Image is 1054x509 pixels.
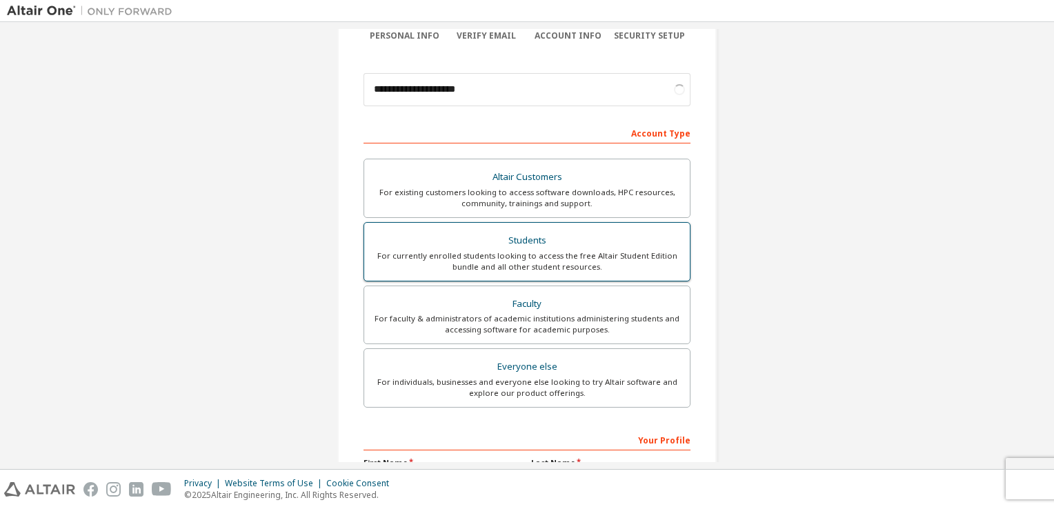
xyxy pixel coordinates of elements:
img: Altair One [7,4,179,18]
label: First Name [364,457,523,468]
div: Your Profile [364,428,690,450]
div: Website Terms of Use [225,478,326,489]
img: instagram.svg [106,482,121,497]
img: facebook.svg [83,482,98,497]
div: Account Type [364,121,690,143]
img: altair_logo.svg [4,482,75,497]
div: Faculty [372,295,682,314]
img: linkedin.svg [129,482,143,497]
div: Cookie Consent [326,478,397,489]
div: Privacy [184,478,225,489]
p: © 2025 Altair Engineering, Inc. All Rights Reserved. [184,489,397,501]
div: Security Setup [609,30,691,41]
div: For individuals, businesses and everyone else looking to try Altair software and explore our prod... [372,377,682,399]
div: Personal Info [364,30,446,41]
div: Account Info [527,30,609,41]
img: youtube.svg [152,482,172,497]
label: Last Name [531,457,690,468]
div: Verify Email [446,30,528,41]
div: Everyone else [372,357,682,377]
div: Altair Customers [372,168,682,187]
div: Students [372,231,682,250]
div: For currently enrolled students looking to access the free Altair Student Edition bundle and all ... [372,250,682,272]
div: For faculty & administrators of academic institutions administering students and accessing softwa... [372,313,682,335]
div: For existing customers looking to access software downloads, HPC resources, community, trainings ... [372,187,682,209]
